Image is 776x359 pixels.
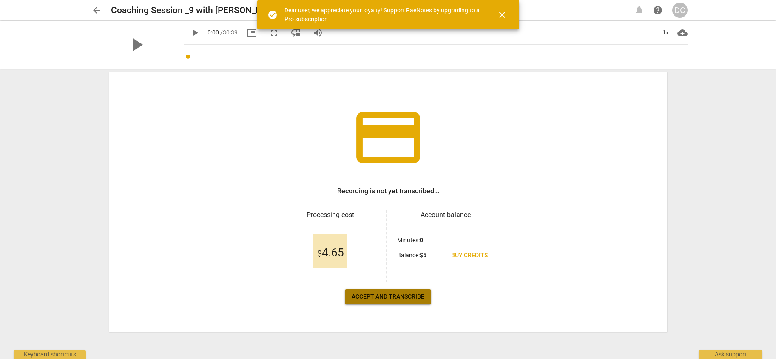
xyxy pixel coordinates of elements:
span: play_arrow [190,28,200,38]
span: move_down [291,28,301,38]
b: $ 5 [420,252,426,258]
span: $ [317,248,322,258]
span: volume_up [313,28,323,38]
b: 0 [420,237,423,244]
a: Pro subscription [284,16,328,23]
a: Buy credits [444,248,495,263]
button: Picture in picture [244,25,259,40]
button: Play [188,25,203,40]
span: 0:00 [208,29,219,36]
span: fullscreen [269,28,279,38]
span: help [653,5,663,15]
div: Ask support [699,350,762,359]
span: close [497,10,507,20]
button: Accept and transcribe [345,289,431,304]
span: picture_in_picture [247,28,257,38]
span: Buy credits [451,251,488,260]
button: Close [492,5,512,25]
p: Balance : [397,251,426,260]
span: / 30:39 [220,29,238,36]
span: credit_card [350,99,426,176]
h2: Coaching Session _9 with [PERSON_NAME]- Coach [PERSON_NAME] [111,5,384,16]
h3: Account balance [397,210,495,220]
button: DC [672,3,688,18]
button: Fullscreen [266,25,281,40]
span: cloud_download [677,28,688,38]
button: Volume [310,25,326,40]
div: Dear user, we appreciate your loyalty! Support RaeNotes by upgrading to a [284,6,482,23]
span: play_arrow [125,34,148,56]
p: Minutes : [397,236,423,245]
span: Accept and transcribe [352,293,424,301]
div: Keyboard shortcuts [14,350,86,359]
span: 4.65 [317,247,344,259]
span: arrow_back [91,5,102,15]
h3: Processing cost [282,210,379,220]
a: Help [650,3,665,18]
span: check_circle [267,10,278,20]
div: 1x [658,26,674,40]
h3: Recording is not yet transcribed... [337,186,439,196]
button: View player as separate pane [288,25,304,40]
